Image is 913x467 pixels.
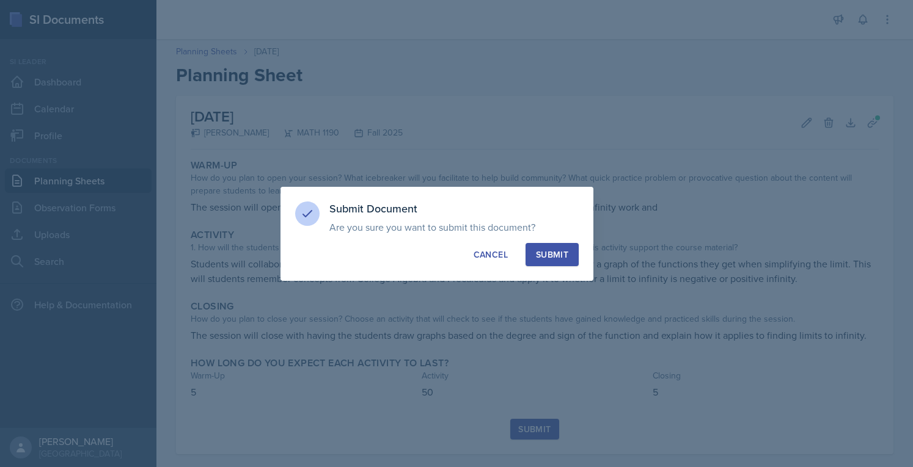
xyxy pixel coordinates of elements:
div: Cancel [474,248,508,261]
h3: Submit Document [329,201,579,216]
button: Cancel [463,243,518,266]
p: Are you sure you want to submit this document? [329,221,579,233]
div: Submit [536,248,568,261]
button: Submit [526,243,579,266]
